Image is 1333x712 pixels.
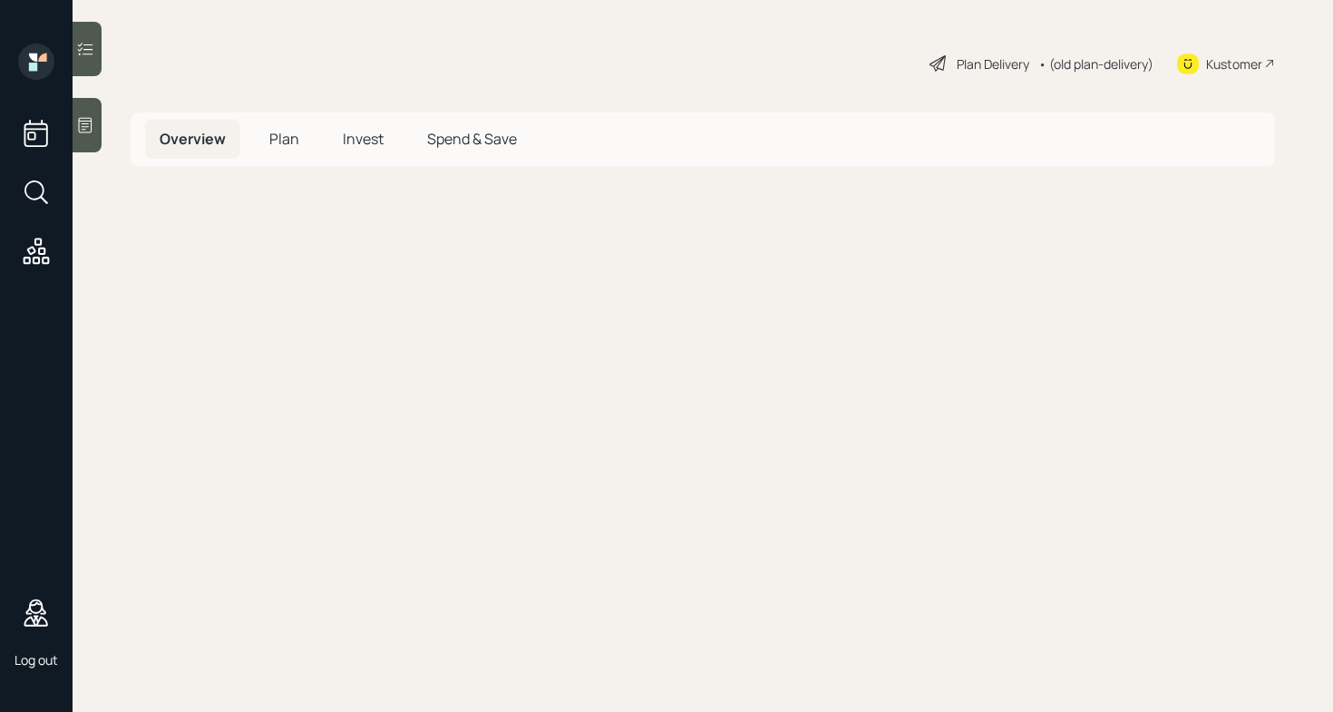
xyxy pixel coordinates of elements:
[427,129,517,149] span: Spend & Save
[1038,54,1153,73] div: • (old plan-delivery)
[160,129,226,149] span: Overview
[957,54,1029,73] div: Plan Delivery
[1206,54,1262,73] div: Kustomer
[269,129,299,149] span: Plan
[343,129,384,149] span: Invest
[15,651,58,668] div: Log out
